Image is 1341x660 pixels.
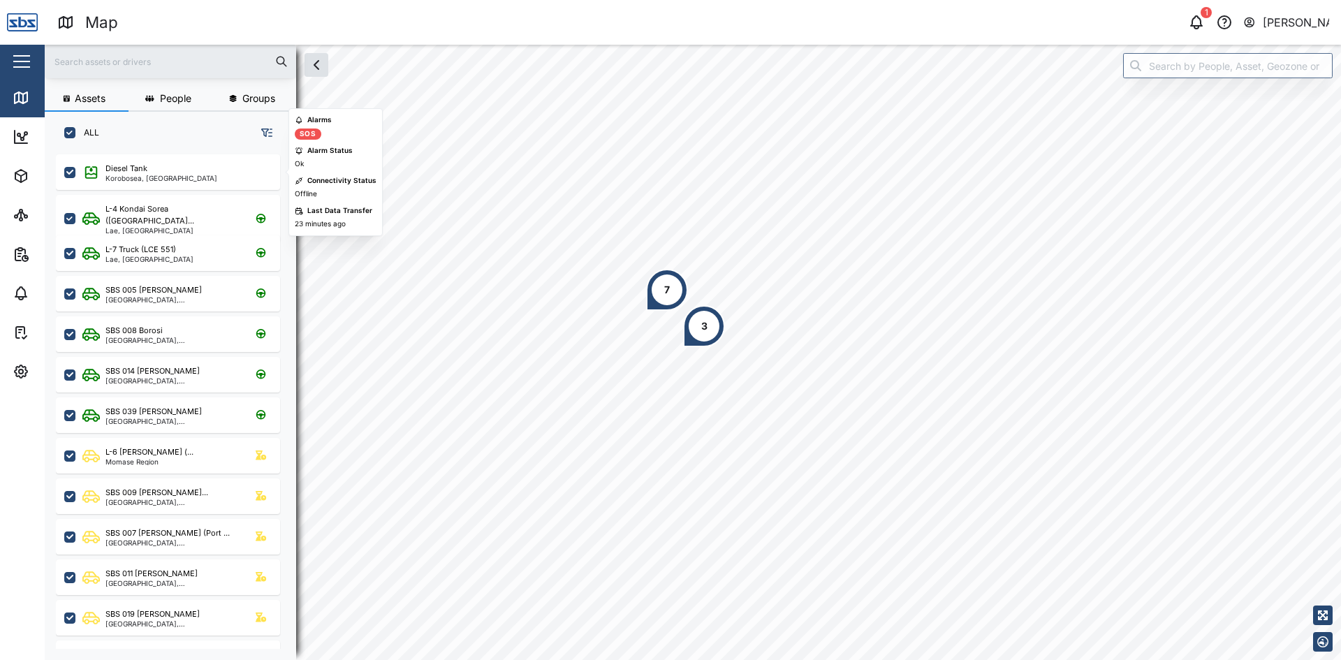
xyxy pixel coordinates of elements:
[160,94,191,103] span: People
[105,337,239,344] div: [GEOGRAPHIC_DATA], [GEOGRAPHIC_DATA]
[307,115,332,126] div: Alarms
[1201,7,1212,18] div: 1
[75,94,105,103] span: Assets
[105,244,176,256] div: L-7 Truck (LCE 551)
[36,168,80,184] div: Assets
[683,305,725,347] div: Map marker
[36,325,75,340] div: Tasks
[105,580,239,587] div: [GEOGRAPHIC_DATA], [GEOGRAPHIC_DATA]
[295,219,346,230] div: 23 minutes ago
[105,365,200,377] div: SBS 014 [PERSON_NAME]
[105,608,200,620] div: SBS 019 [PERSON_NAME]
[105,446,193,458] div: L-6 [PERSON_NAME] (...
[295,189,317,200] div: Offline
[36,364,86,379] div: Settings
[85,10,118,35] div: Map
[56,149,295,649] div: grid
[7,7,38,38] img: Main Logo
[1123,53,1333,78] input: Search by People, Asset, Geozone or Place
[105,539,239,546] div: [GEOGRAPHIC_DATA], [GEOGRAPHIC_DATA]
[105,296,239,303] div: [GEOGRAPHIC_DATA], [GEOGRAPHIC_DATA]
[242,94,275,103] span: Groups
[36,247,84,262] div: Reports
[646,269,688,311] div: Map marker
[664,282,670,298] div: 7
[105,527,230,539] div: SBS 007 [PERSON_NAME] (Port ...
[105,406,202,418] div: SBS 039 [PERSON_NAME]
[307,175,376,186] div: Connectivity Status
[295,159,304,170] div: Ok
[105,377,239,384] div: [GEOGRAPHIC_DATA], [GEOGRAPHIC_DATA]
[105,458,193,465] div: Momase Region
[53,51,288,72] input: Search assets or drivers
[307,205,372,217] div: Last Data Transfer
[300,129,316,140] div: SOS
[36,286,80,301] div: Alarms
[75,127,99,138] label: ALL
[1263,14,1330,31] div: [PERSON_NAME]
[105,568,198,580] div: SBS 011 [PERSON_NAME]
[105,487,208,499] div: SBS 009 [PERSON_NAME]...
[105,499,239,506] div: [GEOGRAPHIC_DATA], [GEOGRAPHIC_DATA]
[105,227,239,234] div: Lae, [GEOGRAPHIC_DATA]
[105,203,239,227] div: L-4 Kondai Sorea ([GEOGRAPHIC_DATA]...
[105,284,202,296] div: SBS 005 [PERSON_NAME]
[105,163,147,175] div: Diesel Tank
[36,207,70,223] div: Sites
[701,318,708,334] div: 3
[307,145,353,156] div: Alarm Status
[1243,13,1330,32] button: [PERSON_NAME]
[105,620,239,627] div: [GEOGRAPHIC_DATA], [GEOGRAPHIC_DATA]
[105,325,163,337] div: SBS 008 Borosi
[45,45,1341,660] canvas: Map
[105,418,239,425] div: [GEOGRAPHIC_DATA], [GEOGRAPHIC_DATA]
[105,175,217,182] div: Korobosea, [GEOGRAPHIC_DATA]
[36,129,99,145] div: Dashboard
[105,256,193,263] div: Lae, [GEOGRAPHIC_DATA]
[36,90,68,105] div: Map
